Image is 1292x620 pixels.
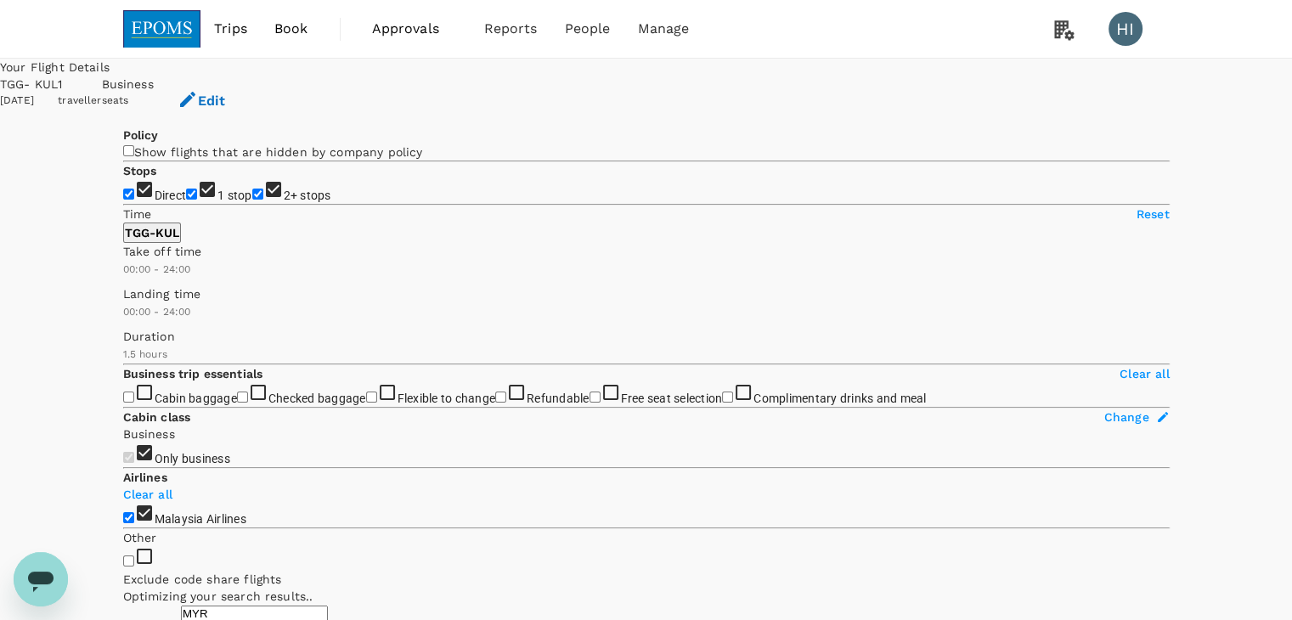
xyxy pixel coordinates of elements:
[58,93,101,110] div: traveller
[753,392,926,405] span: Complimentary drinks and meal
[186,189,197,200] input: 1 stop
[1137,206,1170,223] p: Reset
[123,555,134,566] input: Exclude code share flights
[123,367,263,380] strong: Business trip essentials
[123,206,152,223] p: Time
[14,552,68,606] iframe: Button to launch messaging window
[123,452,134,463] input: Only business
[123,588,908,605] p: Optimizing your search results..
[123,471,167,484] strong: Airlines
[123,263,191,275] span: 00:00 - 24:00
[217,189,252,202] span: 1 stop
[1109,12,1142,46] div: HI
[155,189,187,202] span: Direct
[268,392,366,405] span: Checked baggage
[155,512,246,526] span: Malaysia Airlines
[123,486,1170,503] p: Clear all
[590,392,601,403] input: Free seat selection
[527,392,590,405] span: Refundable
[123,164,157,178] strong: Stops
[284,189,331,202] span: 2+ stops
[372,19,457,39] span: Approvals
[123,243,1170,260] p: Take off time
[565,19,611,39] span: People
[123,127,1170,144] p: Policy
[123,306,191,318] span: 00:00 - 24:00
[637,19,689,39] span: Manage
[484,19,538,39] span: Reports
[155,392,237,405] span: Cabin baggage
[398,392,496,405] span: Flexible to change
[1104,409,1149,426] span: Change
[123,571,1170,588] p: Exclude code share flights
[237,392,248,403] input: Checked baggage
[252,189,263,200] input: 2+ stops
[134,144,423,161] p: Show flights that are hidden by company policy
[123,426,1170,442] p: Business
[123,10,201,48] img: EPOMS SDN BHD
[214,19,247,39] span: Trips
[274,19,308,39] span: Book
[154,76,249,127] button: Edit
[123,410,191,424] strong: Cabin class
[125,224,179,241] p: TGG - KUL
[123,392,134,403] input: Cabin baggage
[102,93,154,110] div: seats
[722,392,733,403] input: Complimentary drinks and meal
[366,392,377,403] input: Flexible to change
[123,189,134,200] input: Direct
[123,348,167,360] span: 1.5 hours
[123,285,1170,302] p: Landing time
[621,392,723,405] span: Free seat selection
[58,76,101,93] div: 1
[123,529,157,546] p: Other
[123,328,1170,345] p: Duration
[123,512,134,523] input: Malaysia Airlines
[155,452,230,465] span: Only business
[102,76,154,93] div: Business
[495,392,506,403] input: Refundable
[1120,365,1169,382] p: Clear all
